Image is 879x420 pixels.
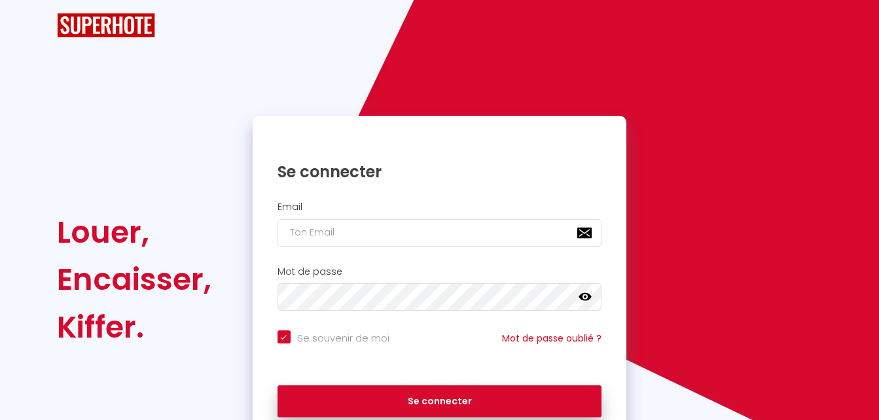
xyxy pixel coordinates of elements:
div: Louer, [57,209,211,256]
button: Ouvrir le widget de chat LiveChat [10,5,50,44]
div: Kiffer. [57,304,211,351]
div: Encaisser, [57,256,211,303]
button: Se connecter [278,385,602,418]
h2: Mot de passe [278,266,602,277]
input: Ton Email [278,219,602,247]
h2: Email [278,201,602,213]
a: Mot de passe oublié ? [502,332,601,345]
img: SuperHote logo [57,13,155,37]
h1: Se connecter [278,162,602,182]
